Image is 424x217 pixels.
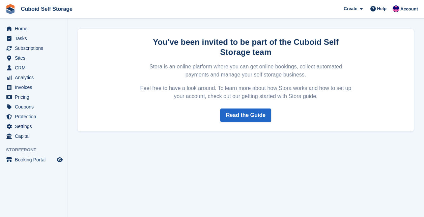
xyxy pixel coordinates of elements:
[3,24,64,33] a: menu
[18,3,75,14] a: Cuboid Self Storage
[15,102,55,112] span: Coupons
[153,37,339,57] strong: You've been invited to be part of the Cuboid Self Storage team
[15,63,55,72] span: CRM
[15,34,55,43] span: Tasks
[377,5,387,12] span: Help
[3,34,64,43] a: menu
[3,131,64,141] a: menu
[15,112,55,121] span: Protection
[15,155,55,164] span: Booking Portal
[15,53,55,63] span: Sites
[3,112,64,121] a: menu
[15,131,55,141] span: Capital
[6,147,67,153] span: Storefront
[15,83,55,92] span: Invoices
[400,6,418,12] span: Account
[3,53,64,63] a: menu
[15,122,55,131] span: Settings
[15,24,55,33] span: Home
[3,73,64,82] a: menu
[139,84,352,100] p: Feel free to have a look around. To learn more about how Stora works and how to set up your accou...
[139,63,352,79] p: Stora is an online platform where you can get online bookings, collect automated payments and man...
[15,73,55,82] span: Analytics
[3,63,64,72] a: menu
[3,43,64,53] a: menu
[15,92,55,102] span: Pricing
[3,122,64,131] a: menu
[393,5,399,12] img: Gurpreet Dev
[5,4,16,14] img: stora-icon-8386f47178a22dfd0bd8f6a31ec36ba5ce8667c1dd55bd0f319d3a0aa187defe.svg
[344,5,357,12] span: Create
[3,155,64,164] a: menu
[56,156,64,164] a: Preview store
[3,83,64,92] a: menu
[220,108,271,122] a: Read the Guide
[3,92,64,102] a: menu
[3,102,64,112] a: menu
[15,43,55,53] span: Subscriptions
